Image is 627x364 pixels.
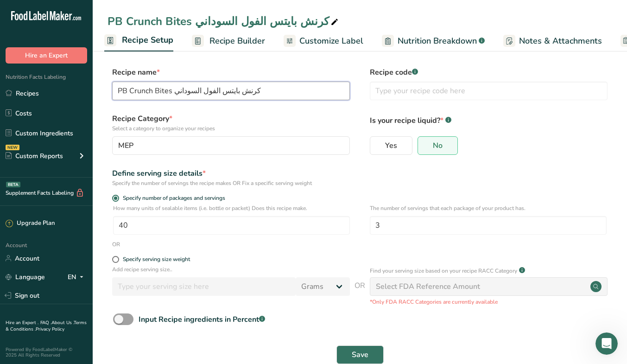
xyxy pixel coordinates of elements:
label: Recipe Category [112,113,350,133]
a: About Us . [51,319,74,326]
span: Specify number of packages and servings [119,195,225,202]
input: Type your recipe name here [112,82,350,100]
p: The number of servings that each package of your product has. [370,204,607,212]
a: Recipe Builder [192,31,265,51]
a: Terms & Conditions . [6,319,87,332]
span: No [433,141,443,150]
p: Select a category to organize your recipes [112,124,350,133]
p: Add recipe serving size.. [112,265,350,274]
div: NEW [6,145,19,150]
div: Define serving size details [112,168,350,179]
div: Select FDA Reference Amount [376,281,480,292]
a: Nutrition Breakdown [382,31,485,51]
div: OR [112,240,120,249]
label: Recipe name [112,67,350,78]
input: Type your serving size here [112,277,296,296]
span: Recipe Setup [122,34,173,46]
a: Language [6,269,45,285]
iframe: Intercom live chat [595,332,618,355]
div: Specify serving size weight [123,256,190,263]
span: Recipe Builder [209,35,265,47]
span: MEP [118,140,133,151]
p: Find your serving size based on your recipe RACC Category [370,267,517,275]
div: EN [68,271,87,282]
a: FAQ . [40,319,51,326]
button: Hire an Expert [6,47,87,64]
p: Is your recipe liquid? [370,113,608,126]
span: Nutrition Breakdown [398,35,477,47]
p: How many units of sealable items (i.e. bottle or packet) Does this recipe make. [113,204,350,212]
div: Powered By FoodLabelMaker © 2025 All Rights Reserved [6,347,87,358]
span: OR [355,280,365,306]
label: Recipe code [370,67,608,78]
div: Upgrade Plan [6,219,55,228]
div: Input Recipe ingredients in Percent [139,314,265,325]
a: Notes & Attachments [503,31,602,51]
a: Recipe Setup [104,30,173,52]
span: Customize Label [299,35,363,47]
button: MEP [112,136,350,155]
span: Yes [385,141,397,150]
a: Customize Label [284,31,363,51]
span: Notes & Attachments [519,35,602,47]
a: Hire an Expert . [6,319,38,326]
span: Save [352,349,368,360]
div: Specify the number of servings the recipe makes OR Fix a specific serving weight [112,179,350,187]
input: Type your recipe code here [370,82,608,100]
div: Custom Reports [6,151,63,161]
button: Save [336,345,384,364]
p: *Only FDA RACC Categories are currently available [370,298,608,306]
div: PB Crunch Bites كرنش بايتس الفول السوداني [108,13,340,30]
div: BETA [6,182,20,187]
a: Privacy Policy [36,326,64,332]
